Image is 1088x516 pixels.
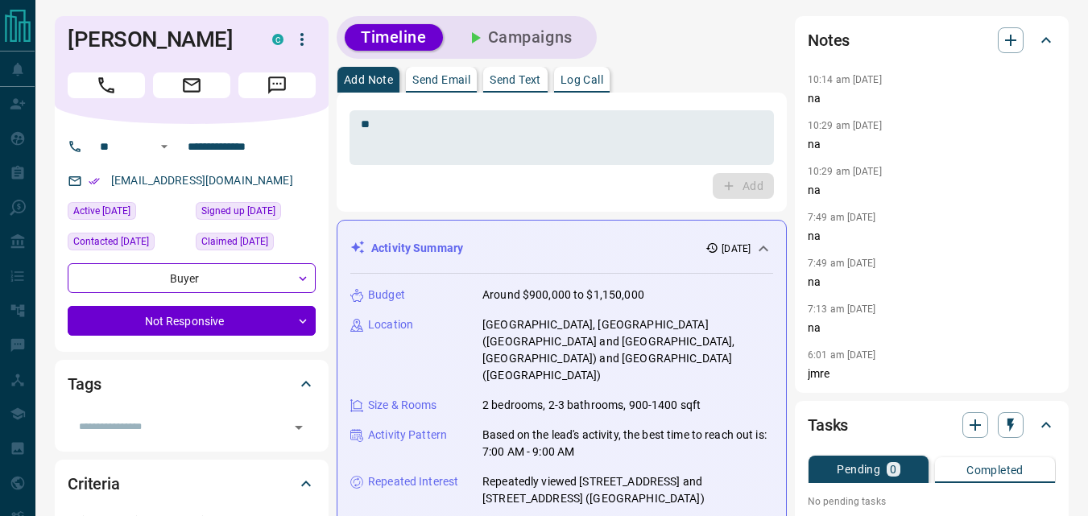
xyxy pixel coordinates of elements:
[449,24,589,51] button: Campaigns
[808,74,882,85] p: 10:14 am [DATE]
[350,233,773,263] div: Activity Summary[DATE]
[482,397,701,414] p: 2 bedrooms, 2-3 bathrooms, 900-1400 sqft
[808,136,1056,153] p: na
[837,464,880,475] p: Pending
[196,202,316,225] div: Sun Mar 19 2023
[345,24,443,51] button: Timeline
[272,34,283,45] div: condos.ca
[808,212,876,223] p: 7:49 am [DATE]
[808,274,1056,291] p: na
[808,27,850,53] h2: Notes
[966,464,1024,476] p: Completed
[722,241,751,256] p: [DATE]
[808,406,1056,444] div: Tasks
[808,228,1056,245] p: na
[368,287,405,303] p: Budget
[68,471,120,497] h2: Criteria
[68,263,316,293] div: Buyer
[808,349,876,361] p: 6:01 am [DATE]
[68,72,145,98] span: Call
[808,412,848,438] h2: Tasks
[238,72,316,98] span: Message
[808,258,876,269] p: 7:49 am [DATE]
[808,90,1056,107] p: na
[808,182,1056,199] p: na
[368,316,413,333] p: Location
[111,174,293,187] a: [EMAIL_ADDRESS][DOMAIN_NAME]
[201,233,268,250] span: Claimed [DATE]
[68,306,316,336] div: Not Responsive
[344,74,393,85] p: Add Note
[155,137,174,156] button: Open
[490,74,541,85] p: Send Text
[288,416,310,439] button: Open
[808,365,1056,382] p: jmre
[196,233,316,255] div: Thu Oct 02 2025
[201,203,275,219] span: Signed up [DATE]
[808,303,876,315] p: 7:13 am [DATE]
[73,203,130,219] span: Active [DATE]
[482,427,773,460] p: Based on the lead's activity, the best time to reach out is: 7:00 AM - 9:00 AM
[68,27,248,52] h1: [PERSON_NAME]
[68,464,316,503] div: Criteria
[153,72,230,98] span: Email
[68,365,316,403] div: Tags
[68,371,101,397] h2: Tags
[808,166,882,177] p: 10:29 am [DATE]
[561,74,603,85] p: Log Call
[808,21,1056,60] div: Notes
[89,175,100,187] svg: Email Verified
[68,233,188,255] div: Thu Oct 02 2025
[368,473,458,490] p: Repeated Interest
[68,202,188,225] div: Thu Oct 09 2025
[482,316,773,384] p: [GEOGRAPHIC_DATA], [GEOGRAPHIC_DATA] ([GEOGRAPHIC_DATA] and [GEOGRAPHIC_DATA], [GEOGRAPHIC_DATA])...
[73,233,149,250] span: Contacted [DATE]
[808,320,1056,336] p: na
[371,240,463,257] p: Activity Summary
[482,473,773,507] p: Repeatedly viewed [STREET_ADDRESS] and [STREET_ADDRESS] ([GEOGRAPHIC_DATA])
[808,489,1056,514] p: No pending tasks
[890,464,896,475] p: 0
[368,397,437,414] p: Size & Rooms
[482,287,644,303] p: Around $900,000 to $1,150,000
[412,74,470,85] p: Send Email
[808,120,882,131] p: 10:29 am [DATE]
[368,427,447,444] p: Activity Pattern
